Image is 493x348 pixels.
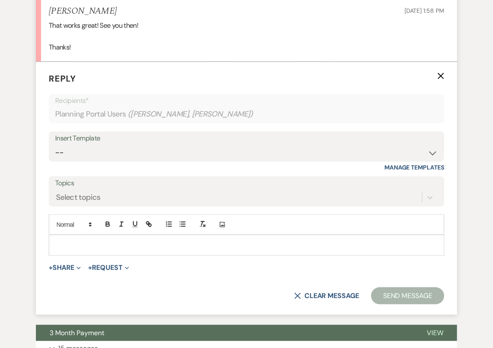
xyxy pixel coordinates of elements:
[49,42,444,53] p: Thanks!
[413,325,457,341] button: View
[404,7,444,15] span: [DATE] 1:58 PM
[49,73,76,84] span: Reply
[50,328,104,337] span: 3 Month Payment
[89,264,92,271] span: +
[89,264,129,271] button: Request
[384,164,444,171] a: Manage Templates
[36,325,413,341] button: 3 Month Payment
[56,192,100,204] div: Select topics
[49,6,117,17] h5: [PERSON_NAME]
[49,264,53,271] span: +
[49,264,81,271] button: Share
[55,95,438,106] p: Recipients*
[128,108,254,120] span: ( [PERSON_NAME], [PERSON_NAME] )
[55,177,438,190] label: Topics
[371,287,444,304] button: Send Message
[55,106,438,123] div: Planning Portal Users
[427,328,443,337] span: View
[49,20,444,31] p: That works great! See you then!
[55,132,438,145] div: Insert Template
[294,292,359,299] button: Clear message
